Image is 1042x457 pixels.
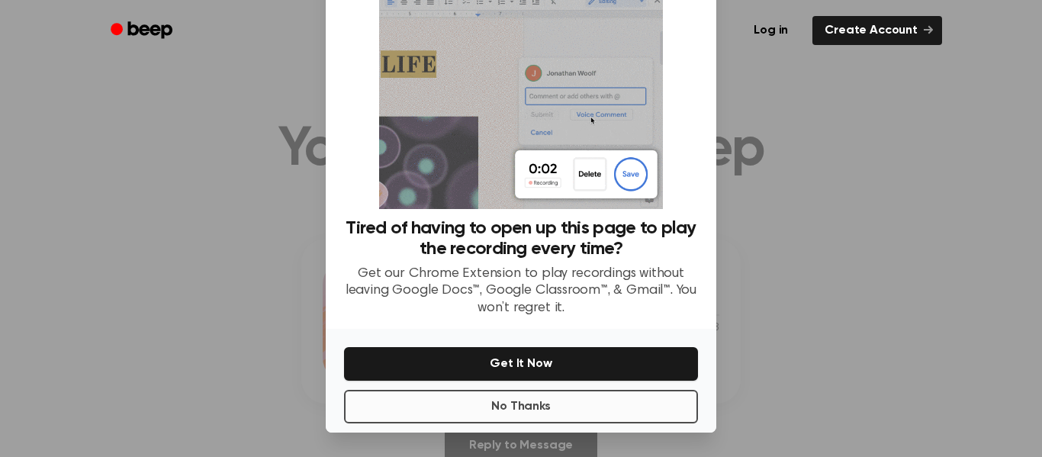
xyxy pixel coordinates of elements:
p: Get our Chrome Extension to play recordings without leaving Google Docs™, Google Classroom™, & Gm... [344,266,698,317]
a: Beep [100,16,186,46]
button: No Thanks [344,390,698,423]
h3: Tired of having to open up this page to play the recording every time? [344,218,698,259]
button: Get It Now [344,347,698,381]
a: Create Account [812,16,942,45]
a: Log in [738,13,803,48]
